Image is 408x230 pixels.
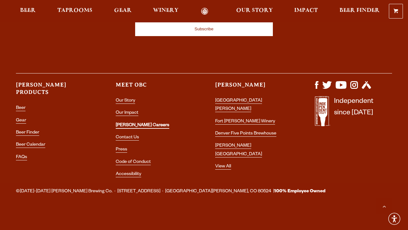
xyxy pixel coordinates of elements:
a: Beer [16,106,25,111]
h3: Meet OBC [116,81,193,94]
a: Code of Conduct [116,160,151,165]
a: FAQs [16,155,27,160]
span: Impact [294,8,318,13]
a: Denver Five Points Brewhouse [215,131,276,137]
span: Gear [114,8,132,13]
span: ©[DATE]-[DATE] [PERSON_NAME] Brewing Co. · [STREET_ADDRESS] · [GEOGRAPHIC_DATA][PERSON_NAME], CO ... [16,188,325,196]
a: Beer Finder [335,8,384,15]
a: Odell Home [193,8,216,15]
a: Our Impact [116,111,138,116]
a: Contact Us [116,135,139,141]
strong: 100% Employee Owned [274,189,325,194]
a: View All [215,164,231,170]
span: Beer Finder [339,8,380,13]
a: Accessibility [116,172,141,177]
span: Beer [20,8,36,13]
p: Independent since [DATE] [334,96,373,130]
a: Our Story [232,8,277,15]
a: [PERSON_NAME] [GEOGRAPHIC_DATA] [215,143,262,157]
span: Our Story [236,8,273,13]
a: [PERSON_NAME] Careers [116,123,169,129]
a: Fort [PERSON_NAME] Winery [215,119,275,125]
a: Visit us on X (formerly Twitter) [322,86,332,91]
a: Beer Finder [16,130,39,136]
a: Our Story [116,98,135,104]
h3: [PERSON_NAME] [215,81,292,94]
a: [GEOGRAPHIC_DATA][PERSON_NAME] [215,98,262,112]
a: Gear [110,8,136,15]
a: Winery [149,8,183,15]
a: Beer [16,8,40,15]
a: Visit us on Facebook [315,86,318,91]
div: Accessibility Menu [387,212,401,226]
span: Winery [153,8,178,13]
a: Visit us on Instagram [350,86,358,91]
a: Impact [290,8,322,15]
input: Subscribe [135,22,273,36]
a: Visit us on YouTube [336,86,346,91]
a: Scroll to top [376,198,392,214]
a: Visit us on Untappd [362,86,371,91]
span: Taprooms [57,8,92,13]
a: Press [116,147,127,153]
a: Gear [16,118,26,124]
h3: [PERSON_NAME] Products [16,81,93,102]
a: Beer Calendar [16,142,45,148]
a: Taprooms [53,8,97,15]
